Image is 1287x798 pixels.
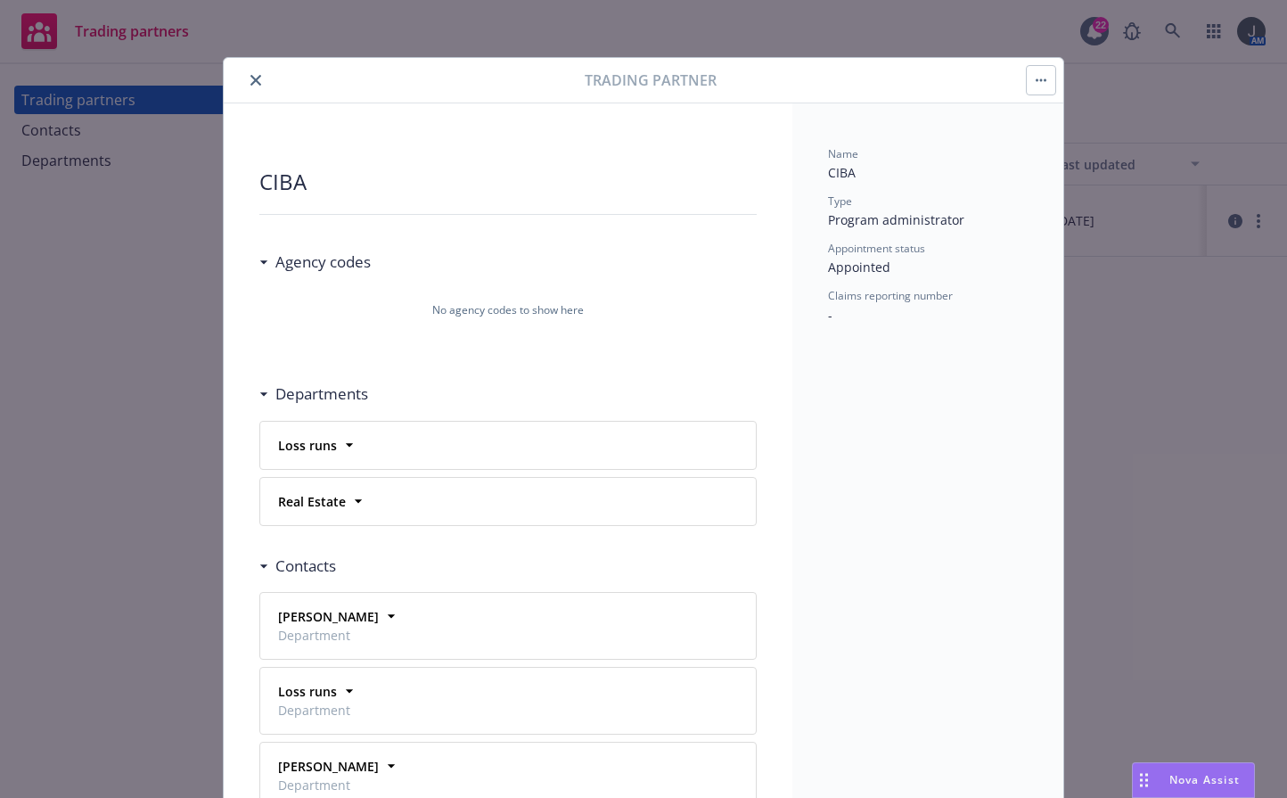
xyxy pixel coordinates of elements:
span: Trading partner [585,70,717,91]
span: Program administrator [828,211,964,228]
button: close [245,70,266,91]
strong: Real Estate [278,493,346,510]
div: CIBA [259,168,757,196]
span: Department [278,776,379,794]
strong: Loss runs [278,437,337,454]
span: Appointment status [828,241,925,256]
span: Claims reporting number [828,288,953,303]
h3: Departments [275,383,368,406]
strong: Loss runs [278,683,337,700]
button: Nova Assist [1132,762,1255,798]
strong: [PERSON_NAME] [278,608,379,625]
span: - [828,307,832,324]
span: Department [278,626,379,645]
strong: [PERSON_NAME] [278,758,379,775]
span: CIBA [828,164,856,181]
div: Agency codes [259,251,371,274]
div: Departments [259,383,368,406]
div: Drag to move [1133,763,1155,797]
span: Name [828,146,858,161]
span: No agency codes to show here [432,302,584,318]
h3: Contacts [275,555,336,578]
div: Contacts [259,555,336,578]
span: Appointed [828,259,890,276]
span: Department [278,701,350,720]
span: Nova Assist [1169,772,1240,787]
span: Type [828,193,852,209]
h3: Agency codes [275,251,371,274]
